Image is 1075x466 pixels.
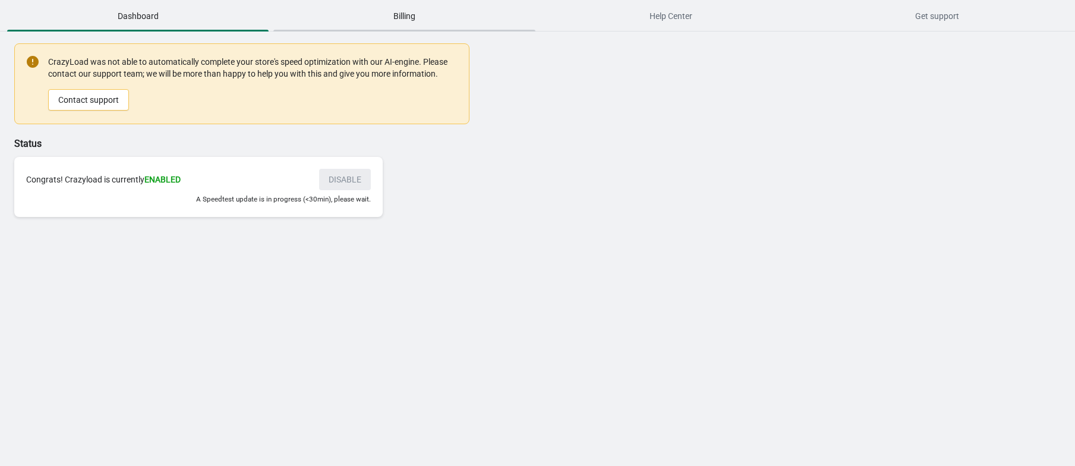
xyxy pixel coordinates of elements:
span: Dashboard [7,5,269,27]
span: ENABLED [144,175,181,184]
div: Congrats! Crazyload is currently [26,174,307,185]
span: Help Center [540,5,802,27]
button: Dashboard [5,1,271,32]
a: Contact support [48,89,129,111]
div: CrazyLoad was not able to automatically complete your store's speed optimization with our AI-engi... [48,55,457,112]
span: Billing [273,5,535,27]
span: Get support [806,5,1068,27]
small: A Speedtest update is in progress (<30min), please wait. [196,195,371,203]
p: Status [14,137,469,151]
